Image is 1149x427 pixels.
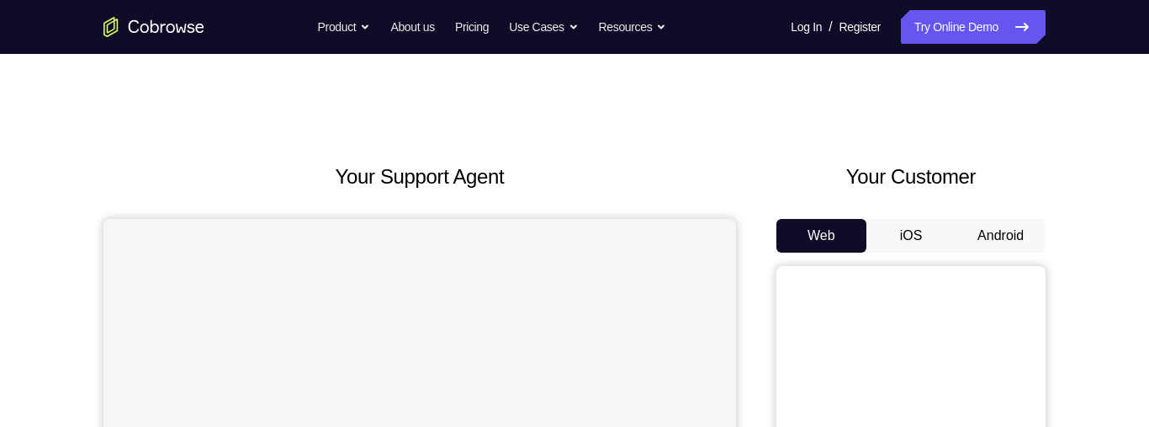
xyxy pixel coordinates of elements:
[509,10,578,44] button: Use Cases
[318,10,371,44] button: Product
[103,17,204,37] a: Go to the home page
[103,162,736,192] h2: Your Support Agent
[599,10,667,44] button: Resources
[866,219,956,253] button: iOS
[956,219,1046,253] button: Android
[791,10,822,44] a: Log In
[839,10,881,44] a: Register
[390,10,434,44] a: About us
[776,219,866,253] button: Web
[829,17,832,37] span: /
[901,10,1046,44] a: Try Online Demo
[776,162,1046,192] h2: Your Customer
[455,10,489,44] a: Pricing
